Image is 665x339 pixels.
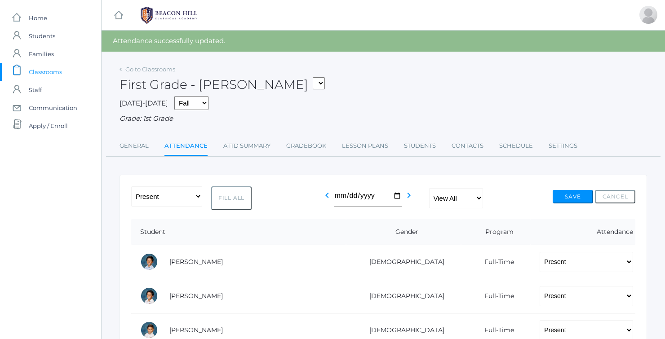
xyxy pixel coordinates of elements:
a: Settings [549,137,577,155]
a: General [120,137,149,155]
span: Families [29,45,54,63]
a: Schedule [499,137,533,155]
th: Gender [346,219,461,245]
img: BHCALogos-05-308ed15e86a5a0abce9b8dd61676a3503ac9727e845dece92d48e8588c001991.png [135,4,203,26]
a: Students [404,137,436,155]
a: Go to Classrooms [125,66,175,73]
span: Communication [29,99,77,117]
td: [DEMOGRAPHIC_DATA] [346,279,461,313]
span: Classrooms [29,63,62,81]
a: Attendance [164,137,208,156]
a: chevron_right [403,194,414,203]
div: Attendance successfully updated. [102,31,665,52]
a: [PERSON_NAME] [169,326,223,334]
i: chevron_right [403,190,414,201]
button: Cancel [595,190,635,203]
div: Jaimie Watson [639,6,657,24]
a: Lesson Plans [342,137,388,155]
span: Apply / Enroll [29,117,68,135]
th: Program [461,219,531,245]
td: [DEMOGRAPHIC_DATA] [346,245,461,279]
span: [DATE]-[DATE] [120,99,168,107]
button: Fill All [211,186,252,210]
td: Full-Time [461,279,531,313]
td: Full-Time [461,245,531,279]
a: Gradebook [286,137,326,155]
h2: First Grade - [PERSON_NAME] [120,78,325,92]
a: Attd Summary [223,137,270,155]
i: chevron_left [322,190,332,201]
div: Grade: 1st Grade [120,114,647,124]
a: Contacts [452,137,483,155]
div: Owen Bernardez [140,321,158,339]
a: chevron_left [322,194,332,203]
th: Student [131,219,346,245]
a: [PERSON_NAME] [169,292,223,300]
div: Dominic Abrea [140,253,158,271]
span: Students [29,27,55,45]
span: Staff [29,81,42,99]
span: Home [29,9,47,27]
th: Attendance [531,219,635,245]
div: Grayson Abrea [140,287,158,305]
button: Save [553,190,593,203]
a: [PERSON_NAME] [169,258,223,266]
